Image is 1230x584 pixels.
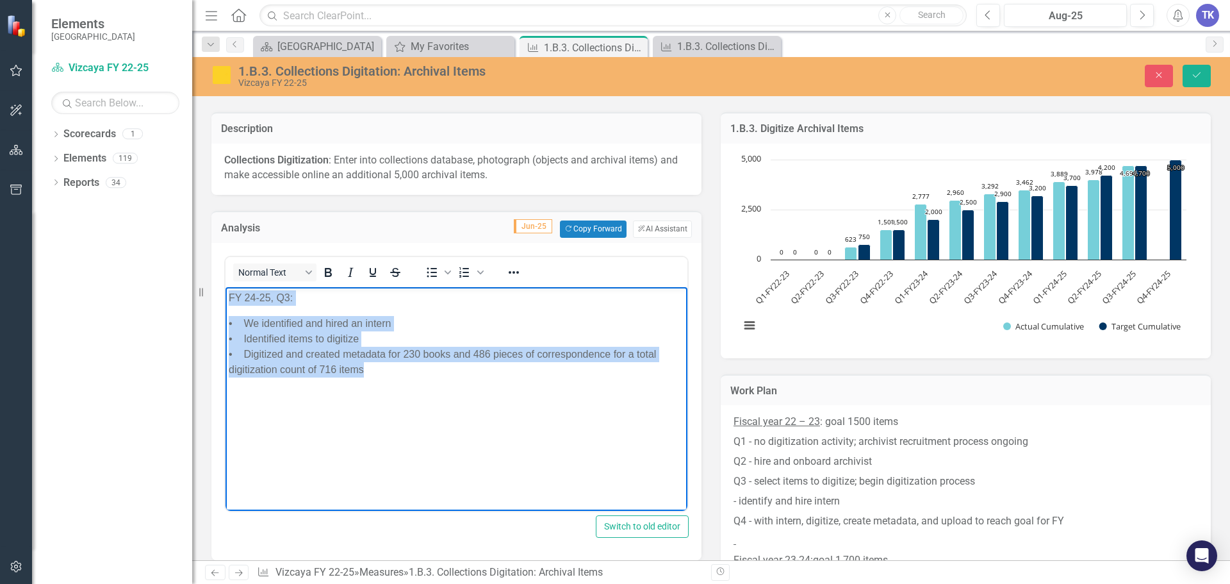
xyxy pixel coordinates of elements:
div: Vizcaya FY 22-25 [238,78,772,88]
path: Q2-FY23-24, 2,960. Actual Cumulative. [949,200,962,260]
path: Q3-FY22-23, 750. Target Cumulative. [858,244,871,260]
div: 34 [106,177,126,188]
text: 3,292 [981,181,999,190]
path: Q1-FY24-25, 3,700. Target Cumulative. [1066,185,1078,260]
div: 1.B.3. Collections Digitation: Archival Items [544,40,644,56]
text: 3,700 [1063,173,1081,182]
path: Q3-FY23-24, 2,900. Target Cumulative. [997,201,1009,260]
path: Q4-FY24-25, 5,000. Target Cumulative. [1170,160,1182,260]
path: Q4-FY23-24, 3,200. Target Cumulative. [1031,196,1044,260]
button: Bold [317,263,339,281]
text: Q1-FY24-25 [1030,268,1069,306]
text: 2,900 [994,189,1012,198]
text: 2,960 [947,188,964,197]
h3: Description [221,123,692,135]
div: 1 [122,129,143,140]
strong: Collections Digitization [224,154,329,166]
path: Q2-FY23-24, 2,500. Target Cumulative. [962,210,974,260]
text: 0 [828,247,832,256]
div: Open Intercom Messenger [1186,540,1217,571]
p: Q3 - select items to digitize; begin digitization process [734,472,1198,492]
text: 3,200 [1029,183,1046,192]
text: 3,462 [1016,178,1033,187]
button: Underline [362,263,384,281]
u: Fiscal year 22 – 23 [734,415,820,428]
text: 4,200 [1098,163,1115,172]
text: 750 [858,232,870,241]
text: 3,978 [1085,167,1103,176]
button: Search [899,6,963,24]
text: 5,000 [741,153,761,164]
div: 1.B.3. Collections Digitation: Archival Items [409,566,603,578]
span: Search [918,10,946,20]
text: Q2-FY23-24 [926,267,965,306]
div: 119 [113,153,138,164]
div: 1.B.3. Collections Digitization: Objects [677,38,778,54]
img: Caution [211,65,232,85]
u: Fiscal year 23-24: [734,554,813,566]
text: Q4-FY23-24 [996,267,1035,306]
path: Q4-FY22-23, 1,500. Actual Cumulative. [880,229,892,260]
a: Scorecards [63,127,116,142]
a: [GEOGRAPHIC_DATA] [256,38,378,54]
text: 0 [757,253,761,264]
a: Reports [63,176,99,190]
div: [GEOGRAPHIC_DATA] [277,38,378,54]
p: : Enter into collections database, photograph (objects and archival items) and make accessible on... [224,153,689,183]
button: Copy Forward [560,221,626,237]
a: My Favorites [389,38,511,54]
text: Q1-FY22-23 [753,268,792,306]
text: Q3-FY22-23 [823,268,861,306]
text: 1,500 [878,217,895,226]
div: Chart. Highcharts interactive chart. [734,153,1198,346]
text: 2,777 [912,192,930,201]
button: View chart menu, Chart [741,317,758,335]
text: 0 [780,247,783,256]
text: 3,889 [1051,169,1068,178]
span: Jun-25 [514,219,552,233]
a: Vizcaya FY 22-25 [51,61,179,76]
svg: Interactive chart [734,153,1193,346]
g: Target Cumulative, bar series 2 of 2 with 12 bars. [791,160,1182,260]
h3: 1.B.3. Digitize Archival Items [730,123,1201,135]
text: Q3-FY24-25 [1099,268,1138,306]
button: Italic [340,263,361,281]
button: Block Normal Text [233,263,316,281]
text: Q2-FY24-25 [1065,268,1103,306]
button: TK [1196,4,1219,27]
text: Q1-FY23-24 [892,267,931,306]
text: 2,500 [741,203,761,214]
div: My Favorites [411,38,511,54]
input: Search Below... [51,92,179,114]
div: » » [257,565,701,580]
text: Q2-FY22-23 [788,268,826,306]
p: Q4 - with intern, digitize, create metadata, and upload to reach goal for FY [734,512,1198,531]
text: 4,700 [1133,169,1150,178]
text: 5,000 [1167,163,1185,172]
a: Measures [359,566,404,578]
div: Bullet list [422,263,454,281]
text: Q4-FY22-23 [857,268,896,306]
small: [GEOGRAPHIC_DATA] [51,31,135,42]
button: Show Target Cumulative [1099,321,1181,332]
iframe: Rich Text Area [225,287,687,511]
p: - identify and hire intern [734,492,1198,512]
text: 4,694 [1120,169,1137,178]
path: Q4-FY22-23, 1,500. Target Cumulative. [893,229,905,260]
path: Q4-FY23-24, 3,462. Actual Cumulative. [1019,190,1031,260]
img: ClearPoint Strategy [6,15,29,37]
text: 623 [845,235,857,244]
text: Q4-FY24-25 [1135,268,1173,306]
path: Q1-FY23-24, 2,777. Actual Cumulative. [915,204,927,260]
text: 1,500 [890,217,908,226]
button: Strikethrough [384,263,406,281]
a: Vizcaya FY 22-25 [275,566,354,578]
div: Aug-25 [1008,8,1122,24]
button: Aug-25 [1004,4,1127,27]
p: : goal 1500 items [734,415,1198,432]
input: Search ClearPoint... [259,4,967,27]
path: Q1-FY24-25, 3,889. Actual Cumulative. [1053,181,1065,260]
